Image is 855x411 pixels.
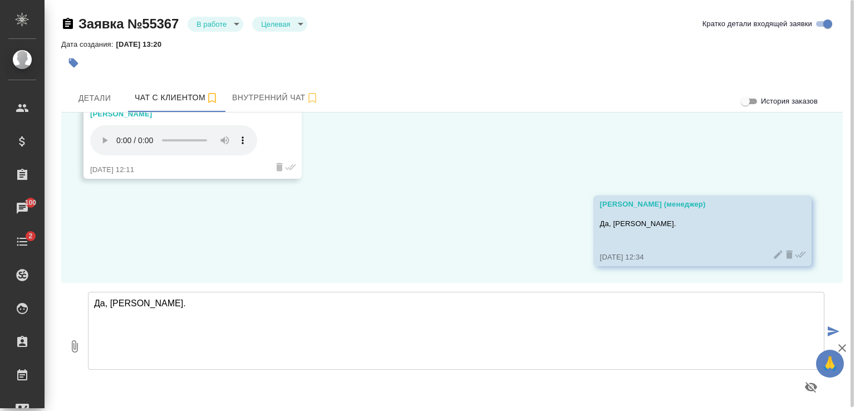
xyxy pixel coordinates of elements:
div: [PERSON_NAME] (менеджер) [600,199,773,210]
button: Предпросмотр [798,374,824,400]
audio: Ваш браузер не поддерживает аудио-тег. [90,125,257,155]
span: История заказов [761,96,818,107]
span: Детали [68,91,121,105]
div: В работе [252,17,307,32]
button: Добавить тэг [61,51,86,75]
span: 2 [22,231,39,242]
div: [DATE] 12:34 [600,252,773,263]
button: Целевая [258,19,293,29]
span: 100 [18,197,43,208]
span: Внутренний чат [232,91,319,105]
a: 100 [3,194,42,222]
button: В работе [193,19,230,29]
span: Чат с клиентом [135,91,219,105]
button: 🙏 [816,350,844,378]
button: Скопировать ссылку [61,17,75,31]
div: [PERSON_NAME] [90,109,263,120]
span: Кратко детали входящей заявки [702,18,812,30]
div: [DATE] 12:11 [90,164,263,175]
a: Заявка №55367 [78,16,179,31]
svg: Подписаться [306,91,319,105]
p: Да, [PERSON_NAME]. [600,218,773,229]
a: 2 [3,228,42,256]
svg: Подписаться [205,91,219,105]
button: 77071111881 (Алексей) - (undefined) [128,84,225,112]
span: 🙏 [820,352,839,375]
p: [DATE] 13:20 [116,40,170,48]
p: Дата создания: [61,40,116,48]
div: В работе [188,17,243,32]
